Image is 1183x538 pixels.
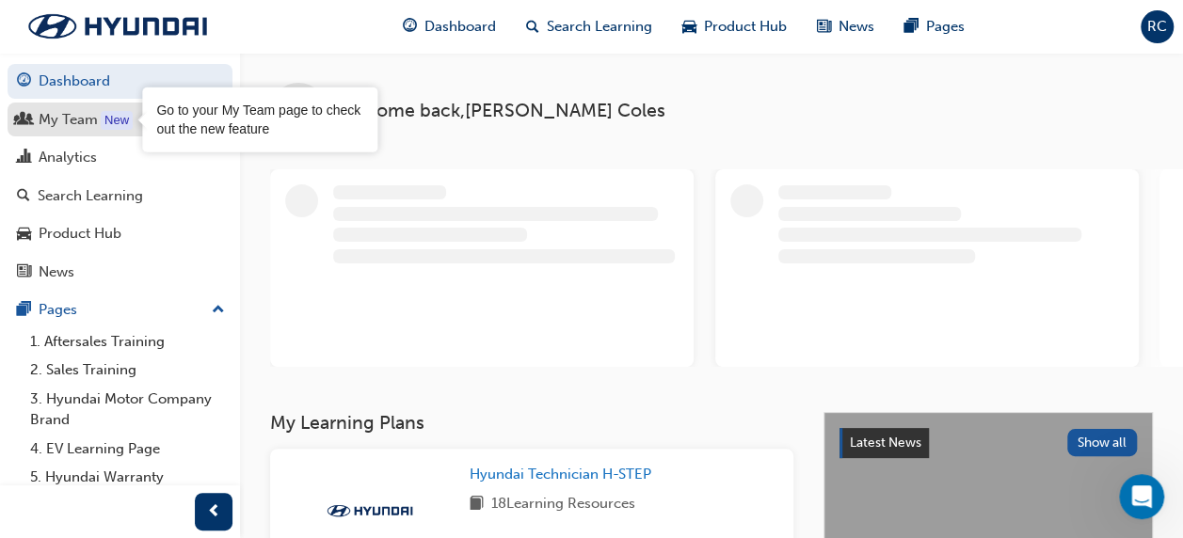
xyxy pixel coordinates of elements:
a: Dashboard [8,64,232,99]
a: guage-iconDashboard [388,8,511,46]
span: guage-icon [17,73,31,90]
a: 2. Sales Training [23,356,232,385]
span: book-icon [470,493,484,516]
a: Latest NewsShow all [839,428,1137,458]
div: Tooltip anchor [101,111,133,130]
span: Dashboard [424,16,496,38]
span: News [839,16,874,38]
a: search-iconSearch Learning [511,8,667,46]
a: Search Learning [8,179,232,214]
button: Pages [8,293,232,327]
span: Welcome back , [PERSON_NAME] Coles [334,101,665,122]
h3: My Learning Plans [270,412,793,434]
div: Search Learning [38,185,143,207]
span: car-icon [17,226,31,243]
a: 3. Hyundai Motor Company Brand [23,385,232,435]
span: pages-icon [17,302,31,319]
span: up-icon [212,298,225,323]
span: prev-icon [207,500,221,524]
span: Latest News [850,435,921,451]
span: chart-icon [17,150,31,166]
a: news-iconNews [802,8,889,46]
span: guage-icon [403,15,417,39]
div: My Team [39,109,98,131]
a: pages-iconPages [889,8,980,46]
span: people-icon [17,112,31,129]
a: My Team [8,103,232,137]
a: Product Hub [8,216,232,251]
span: Search Learning [547,16,652,38]
span: search-icon [17,188,30,205]
img: Trak [9,7,226,46]
div: Product Hub [39,223,121,245]
span: Hyundai Technician H-STEP [470,466,651,483]
a: 4. EV Learning Page [23,435,232,464]
button: DashboardMy TeamAnalyticsSearch LearningProduct HubNews [8,60,232,293]
a: Analytics [8,140,232,175]
span: search-icon [526,15,539,39]
a: 1. Aftersales Training [23,327,232,356]
span: news-icon [817,15,831,39]
span: car-icon [682,15,696,39]
span: pages-icon [904,15,919,39]
button: Show all [1067,429,1138,456]
div: Analytics [39,147,97,168]
a: 5. Hyundai Warranty [23,463,232,492]
span: 18 Learning Resources [491,493,635,516]
span: news-icon [17,264,31,281]
div: Go to your My Team page to check out the new feature [156,102,363,138]
a: car-iconProduct Hub [667,8,802,46]
span: Pages [926,16,965,38]
span: RC [1147,16,1167,38]
iframe: Intercom live chat [1119,474,1164,519]
div: Pages [39,299,77,321]
a: Hyundai Technician H-STEP [470,464,659,485]
div: News [39,261,74,283]
a: News [8,255,232,290]
img: Trak [318,501,422,520]
button: RC [1141,10,1174,43]
span: Product Hub [704,16,787,38]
